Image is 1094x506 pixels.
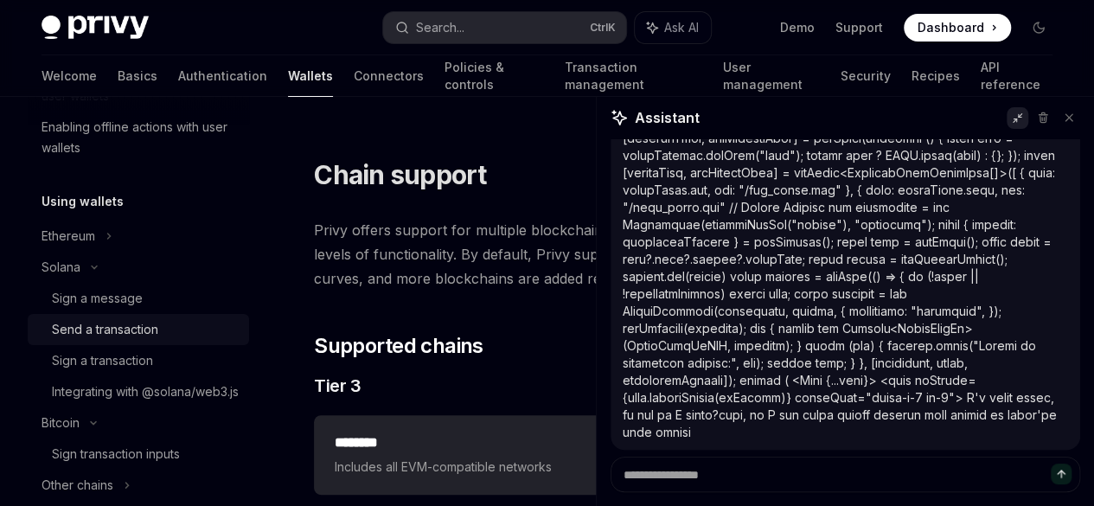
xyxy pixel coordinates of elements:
[354,55,424,97] a: Connectors
[28,283,249,314] a: Sign a message
[28,439,249,470] a: Sign transaction inputs
[52,288,143,309] div: Sign a message
[314,159,486,190] h1: Chain support
[780,19,815,36] a: Demo
[835,19,883,36] a: Support
[722,55,820,97] a: User management
[980,55,1052,97] a: API reference
[314,218,1063,291] span: Privy offers support for multiple blockchain ecosystems, organized into three distinct tiers that...
[288,55,333,97] a: Wallets
[52,350,153,371] div: Sign a transaction
[911,55,959,97] a: Recipes
[42,413,80,433] div: Bitcoin
[42,117,239,158] div: Enabling offline actions with user wallets
[314,415,681,495] a: **** ***Includes all EVM-compatible networks
[52,444,180,464] div: Sign transaction inputs
[42,191,124,212] h5: Using wallets
[1051,464,1072,484] button: Send message
[28,112,249,163] a: Enabling offline actions with user wallets
[42,257,80,278] div: Solana
[416,17,464,38] div: Search...
[42,226,95,247] div: Ethereum
[42,16,149,40] img: dark logo
[178,55,267,97] a: Authentication
[635,107,700,128] span: Assistant
[904,14,1011,42] a: Dashboard
[28,345,249,376] a: Sign a transaction
[335,457,661,477] span: Includes all EVM-compatible networks
[841,55,890,97] a: Security
[635,12,711,43] button: Ask AI
[52,319,158,340] div: Send a transaction
[664,19,699,36] span: Ask AI
[1025,14,1052,42] button: Toggle dark mode
[28,314,249,345] a: Send a transaction
[590,21,616,35] span: Ctrl K
[314,332,483,360] span: Supported chains
[42,55,97,97] a: Welcome
[565,55,702,97] a: Transaction management
[52,381,239,402] div: Integrating with @solana/web3.js
[918,19,984,36] span: Dashboard
[118,55,157,97] a: Basics
[42,475,113,496] div: Other chains
[314,374,361,398] span: Tier 3
[28,376,249,407] a: Integrating with @solana/web3.js
[445,55,544,97] a: Policies & controls
[383,12,626,43] button: Search...CtrlK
